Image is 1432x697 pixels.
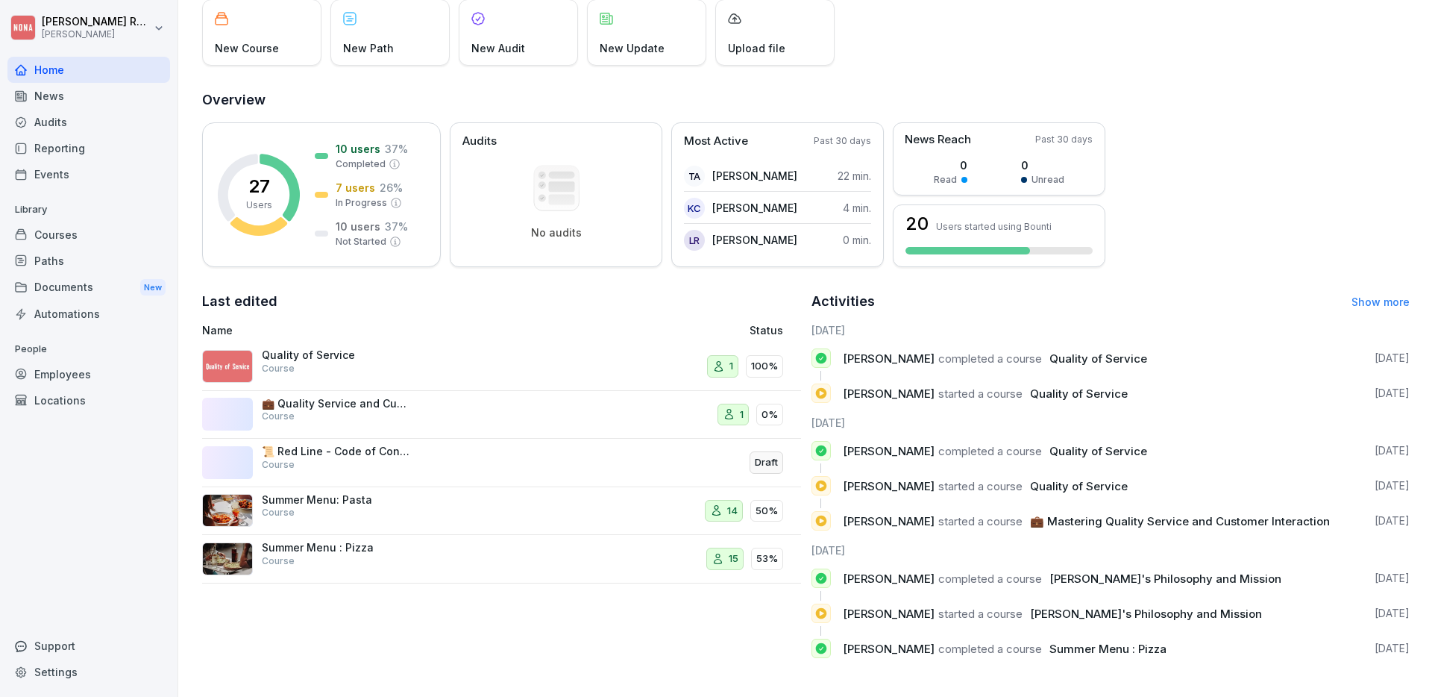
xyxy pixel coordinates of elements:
[1375,513,1410,528] p: [DATE]
[684,166,705,187] div: TA
[756,504,778,519] p: 50%
[7,301,170,327] a: Automations
[938,444,1042,458] span: completed a course
[1351,296,1410,308] a: Show more
[843,232,871,248] p: 0 min.
[1030,514,1330,528] span: 💼 Mastering Quality Service and Customer Interaction
[262,445,411,458] p: 📜 Red Line - Code of Conduct
[7,161,170,187] a: Events
[934,157,967,173] p: 0
[684,230,705,251] div: LR
[262,506,295,519] p: Course
[336,219,380,234] p: 10 users
[462,133,497,150] p: Audits
[343,40,394,56] p: New Path
[7,57,170,83] a: Home
[1035,133,1093,146] p: Past 30 days
[7,361,170,387] a: Employees
[7,222,170,248] a: Courses
[42,29,151,40] p: [PERSON_NAME]
[843,514,935,528] span: [PERSON_NAME]
[336,157,386,171] p: Completed
[712,168,797,184] p: [PERSON_NAME]
[1375,606,1410,621] p: [DATE]
[1375,351,1410,366] p: [DATE]
[750,322,783,338] p: Status
[934,173,957,187] p: Read
[843,387,935,401] span: [PERSON_NAME]
[7,337,170,361] p: People
[246,199,272,212] p: Users
[7,135,170,161] a: Reporting
[729,551,738,566] p: 15
[811,322,1410,338] h6: [DATE]
[811,291,875,312] h2: Activities
[380,180,403,196] p: 26 %
[336,141,380,157] p: 10 users
[248,178,270,196] p: 27
[202,322,577,338] p: Name
[7,659,170,685] a: Settings
[336,180,375,196] p: 7 users
[262,541,411,554] p: Summer Menu : Pizza
[262,554,295,568] p: Course
[740,407,744,422] p: 1
[202,391,801,440] a: 💼 Quality Service and Customer InteractionCourse10%
[1021,157,1064,173] p: 0
[7,274,170,301] a: DocumentsNew
[336,196,387,210] p: In Progress
[712,232,797,248] p: [PERSON_NAME]
[938,642,1042,656] span: completed a course
[811,543,1410,558] h6: [DATE]
[938,514,1023,528] span: started a course
[262,348,411,362] p: Quality of Service
[938,572,1042,586] span: completed a course
[262,410,295,423] p: Course
[7,387,170,413] a: Locations
[1049,444,1147,458] span: Quality of Service
[905,131,971,149] p: News Reach
[202,439,801,487] a: 📜 Red Line - Code of ConductCourseDraft
[262,493,411,507] p: Summer Menu: Pasta
[1375,478,1410,493] p: [DATE]
[938,351,1042,366] span: completed a course
[843,200,871,216] p: 4 min.
[938,387,1023,401] span: started a course
[756,551,778,566] p: 53%
[202,494,253,527] img: i75bwr3lke107x3pjivkuo40.png
[202,535,801,584] a: Summer Menu : PizzaCourse1553%
[202,543,253,575] img: l2vh19n2q7kz6s3t5892pad2.png
[471,40,525,56] p: New Audit
[684,198,705,219] div: KC
[843,572,935,586] span: [PERSON_NAME]
[751,359,778,374] p: 100%
[936,221,1052,232] p: Users started using Bounti
[1049,572,1281,586] span: [PERSON_NAME]'s Philosophy and Mission
[1030,479,1128,493] span: Quality of Service
[1031,173,1064,187] p: Unread
[843,444,935,458] span: [PERSON_NAME]
[1049,351,1147,366] span: Quality of Service
[838,168,871,184] p: 22 min.
[7,274,170,301] div: Documents
[202,350,253,383] img: ep21c2igrbh2xhwygamc4fgx.png
[202,291,801,312] h2: Last edited
[814,134,871,148] p: Past 30 days
[7,109,170,135] a: Audits
[938,479,1023,493] span: started a course
[1375,641,1410,656] p: [DATE]
[1030,607,1262,621] span: [PERSON_NAME]'s Philosophy and Mission
[843,607,935,621] span: [PERSON_NAME]
[7,198,170,222] p: Library
[385,141,408,157] p: 37 %
[531,226,582,240] p: No audits
[202,343,801,391] a: Quality of ServiceCourse1100%
[727,504,738,519] p: 14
